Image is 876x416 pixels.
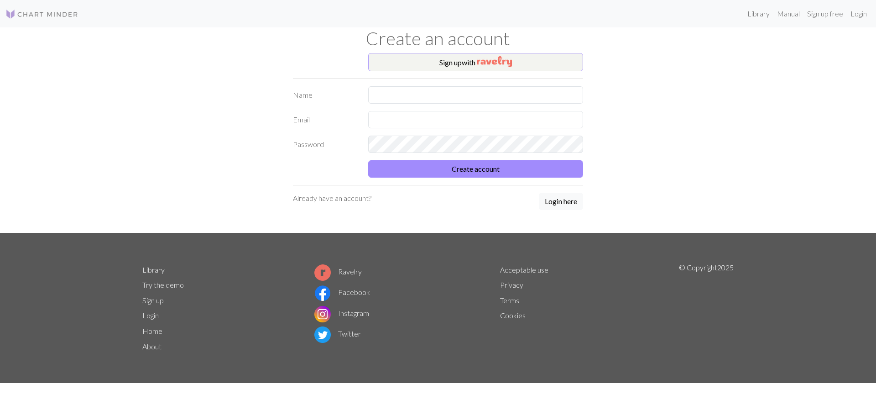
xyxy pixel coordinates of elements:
[287,86,363,104] label: Name
[803,5,847,23] a: Sign up free
[314,285,331,301] img: Facebook logo
[314,264,331,281] img: Ravelry logo
[368,160,583,178] button: Create account
[500,296,519,305] a: Terms
[5,9,78,20] img: Logo
[314,329,361,338] a: Twitter
[287,111,363,128] label: Email
[500,311,526,320] a: Cookies
[744,5,773,23] a: Library
[142,311,159,320] a: Login
[679,262,734,354] p: © Copyright 2025
[314,306,331,322] img: Instagram logo
[500,265,548,274] a: Acceptable use
[287,136,363,153] label: Password
[477,56,512,67] img: Ravelry
[773,5,803,23] a: Manual
[847,5,871,23] a: Login
[368,53,583,71] button: Sign upwith
[539,193,583,210] button: Login here
[142,326,162,335] a: Home
[142,265,165,274] a: Library
[137,27,739,49] h1: Create an account
[314,267,362,276] a: Ravelry
[142,342,162,351] a: About
[314,326,331,343] img: Twitter logo
[314,288,370,296] a: Facebook
[293,193,371,204] p: Already have an account?
[142,296,164,305] a: Sign up
[539,193,583,211] a: Login here
[500,280,523,289] a: Privacy
[314,309,369,317] a: Instagram
[142,280,184,289] a: Try the demo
